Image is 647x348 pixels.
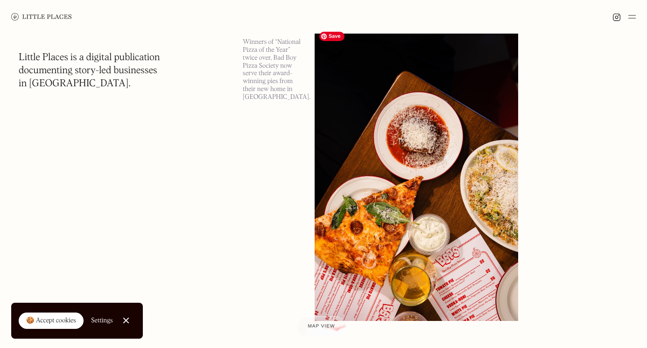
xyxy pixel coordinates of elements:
[91,317,113,324] div: Settings
[19,51,160,90] h1: Little Places is a digital publication documenting story-led businesses in [GEOGRAPHIC_DATA].
[117,311,135,330] a: Close Cookie Popup
[26,316,76,326] div: 🍪 Accept cookies
[19,313,84,329] a: 🍪 Accept cookies
[243,38,303,101] p: Winners of “National Pizza of the Year” twice over, Bad Boy Pizza Society now serve their award-w...
[243,27,303,35] a: Bad Boy Pizzeria
[308,324,335,329] span: Map view
[297,316,346,337] a: Map view
[315,27,518,321] img: Bad Boy Pizzeria
[91,310,113,331] a: Settings
[319,32,345,41] span: Save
